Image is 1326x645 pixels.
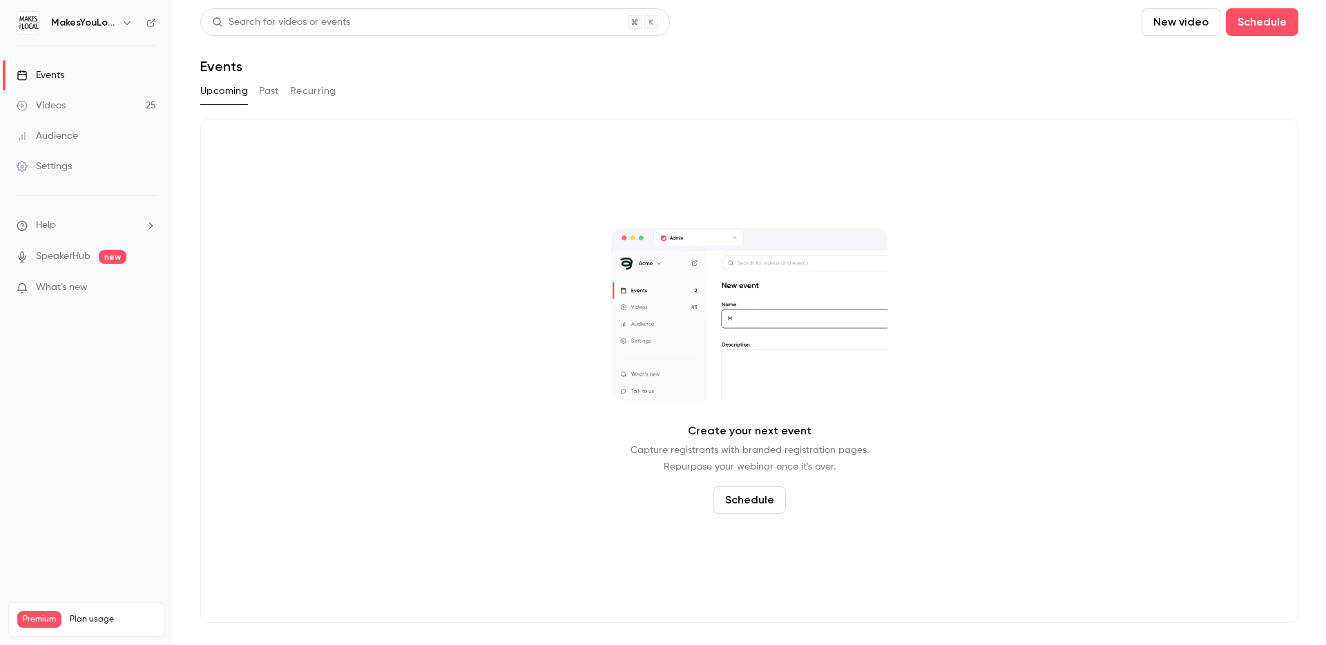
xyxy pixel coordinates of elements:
div: Search for videos or events [212,15,350,30]
h6: MakesYouLocal [51,16,116,30]
div: Settings [17,160,72,173]
h1: Events [200,58,242,75]
button: Upcoming [200,80,248,102]
span: new [99,250,126,264]
img: MakesYouLocal [17,12,39,34]
button: Recurring [290,80,336,102]
iframe: Noticeable Trigger [140,282,156,294]
li: help-dropdown-opener [17,218,156,233]
span: Premium [17,611,61,628]
a: SpeakerHub [36,249,90,264]
p: Create your next event [688,423,811,439]
button: New video [1142,8,1220,36]
span: What's new [36,280,88,295]
button: Schedule [713,486,786,514]
div: Videos [17,99,66,113]
button: Past [259,80,279,102]
div: Audience [17,129,78,143]
span: Plan usage [70,614,155,625]
button: Schedule [1226,8,1298,36]
span: Help [36,218,56,233]
div: Events [17,68,64,82]
p: Capture registrants with branded registration pages. Repurpose your webinar once it's over. [631,442,869,475]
